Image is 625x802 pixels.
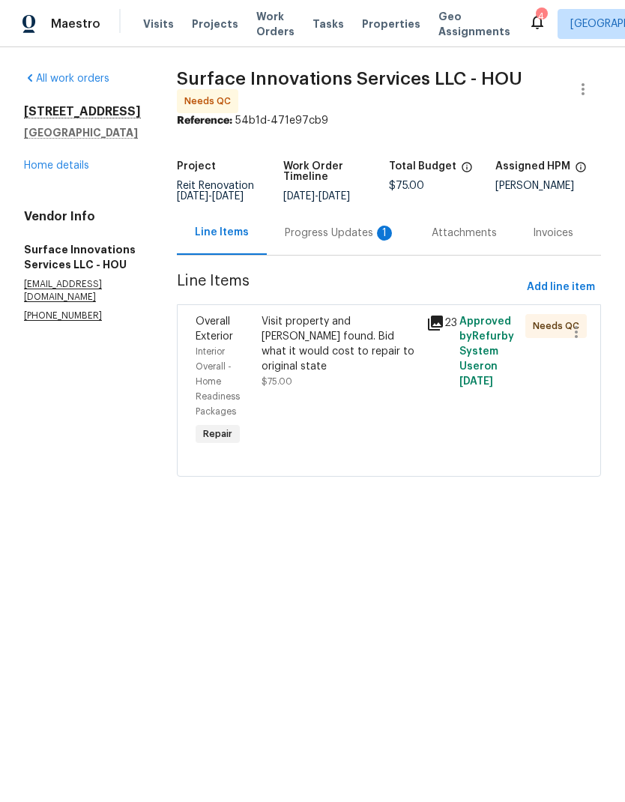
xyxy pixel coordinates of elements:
span: Add line item [527,278,595,297]
div: Visit property and [PERSON_NAME] found. Bid what it would cost to repair to original state [262,314,417,374]
div: Progress Updates [285,226,396,241]
span: - [283,191,350,202]
span: Tasks [312,19,344,29]
div: [PERSON_NAME] [495,181,602,191]
span: Reit Renovation [177,181,254,202]
h5: Project [177,161,216,172]
div: 1 [377,226,392,241]
span: Maestro [51,16,100,31]
h5: Total Budget [389,161,456,172]
span: The hpm assigned to this work order. [575,161,587,181]
span: [DATE] [177,191,208,202]
div: 4 [536,9,546,24]
span: Approved by Refurby System User on [459,316,514,387]
span: [DATE] [318,191,350,202]
a: Home details [24,160,89,171]
span: $75.00 [262,377,292,386]
span: Needs QC [184,94,237,109]
span: Work Orders [256,9,295,39]
h5: Assigned HPM [495,161,570,172]
span: $75.00 [389,181,424,191]
h4: Vendor Info [24,209,141,224]
div: Attachments [432,226,497,241]
div: 23 [426,314,450,332]
button: Add line item [521,274,601,301]
span: The total cost of line items that have been proposed by Opendoor. This sum includes line items th... [461,161,473,181]
h5: Work Order Timeline [283,161,390,182]
span: Line Items [177,274,521,301]
div: 54b1d-471e97cb9 [177,113,601,128]
span: Projects [192,16,238,31]
a: All work orders [24,73,109,84]
span: Geo Assignments [438,9,510,39]
span: - [177,191,244,202]
div: Line Items [195,225,249,240]
span: [DATE] [459,376,493,387]
span: Overall Exterior [196,316,233,342]
span: Properties [362,16,420,31]
div: Invoices [533,226,573,241]
span: Visits [143,16,174,31]
span: [DATE] [212,191,244,202]
span: Interior Overall - Home Readiness Packages [196,347,240,416]
span: Needs QC [533,319,585,334]
b: Reference: [177,115,232,126]
span: Surface Innovations Services LLC - HOU [177,70,522,88]
span: Repair [197,426,238,441]
h5: Surface Innovations Services LLC - HOU [24,242,141,272]
span: [DATE] [283,191,315,202]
